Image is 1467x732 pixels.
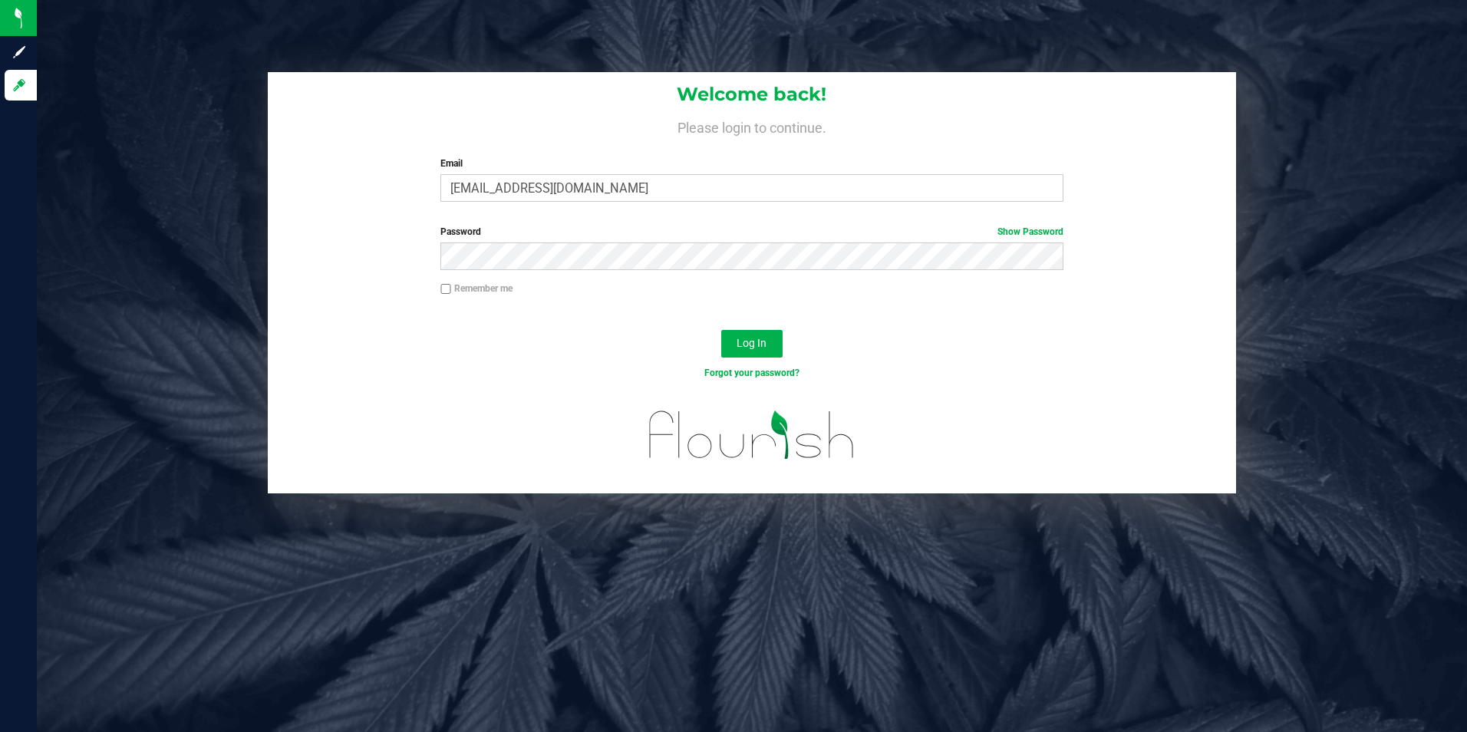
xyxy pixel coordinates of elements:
[12,77,27,93] inline-svg: Log in
[737,337,766,349] span: Log In
[440,282,513,295] label: Remember me
[440,226,481,237] span: Password
[12,45,27,60] inline-svg: Sign up
[268,117,1237,135] h4: Please login to continue.
[440,284,451,295] input: Remember me
[268,84,1237,104] h1: Welcome back!
[440,157,1063,170] label: Email
[721,330,783,358] button: Log In
[997,226,1063,237] a: Show Password
[704,368,799,378] a: Forgot your password?
[631,396,873,474] img: flourish_logo.svg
